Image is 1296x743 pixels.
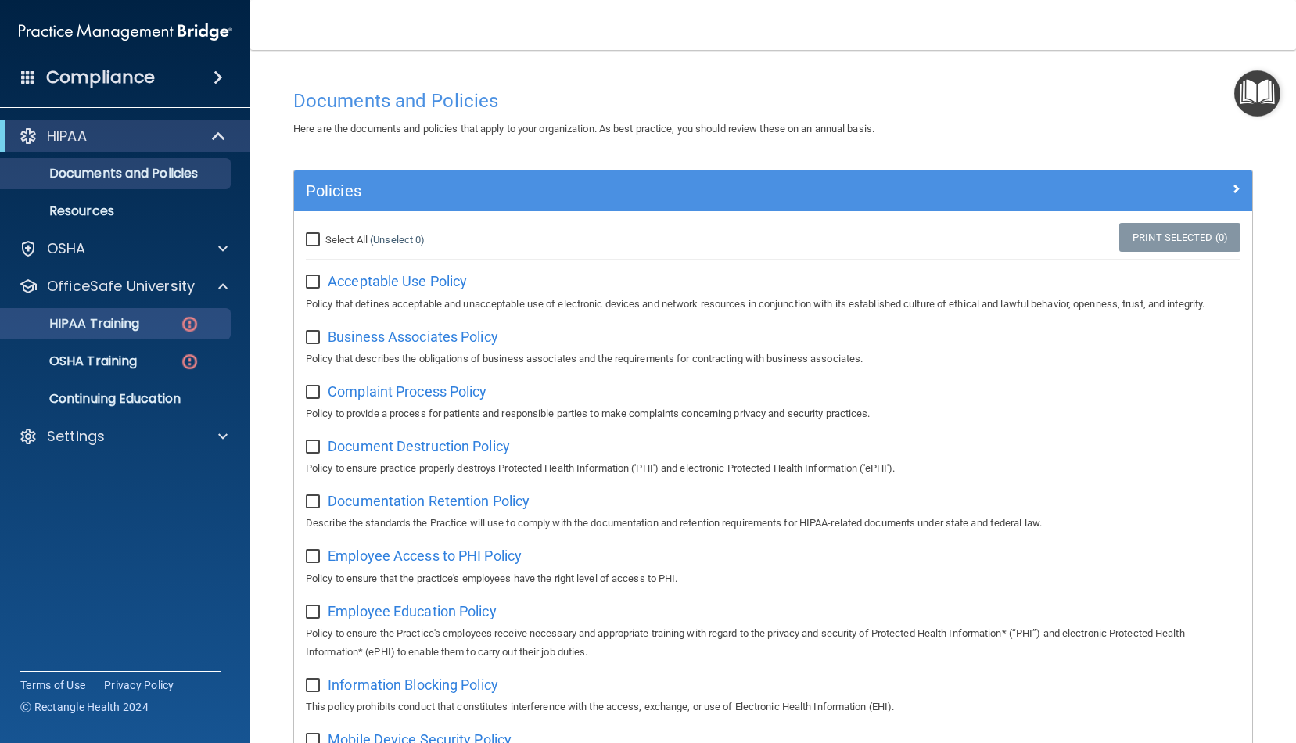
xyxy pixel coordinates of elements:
[306,234,324,246] input: Select All (Unselect 0)
[328,547,522,564] span: Employee Access to PHI Policy
[20,677,85,693] a: Terms of Use
[328,328,498,345] span: Business Associates Policy
[370,234,425,246] a: (Unselect 0)
[306,350,1240,368] p: Policy that describes the obligations of business associates and the requirements for contracting...
[1234,70,1280,117] button: Open Resource Center
[47,239,86,258] p: OSHA
[47,427,105,446] p: Settings
[306,182,1001,199] h5: Policies
[180,314,199,334] img: danger-circle.6113f641.png
[306,404,1240,423] p: Policy to provide a process for patients and responsible parties to make complaints concerning pr...
[293,123,874,135] span: Here are the documents and policies that apply to your organization. As best practice, you should...
[1119,223,1240,252] a: Print Selected (0)
[328,603,497,619] span: Employee Education Policy
[19,277,228,296] a: OfficeSafe University
[10,203,224,219] p: Resources
[19,127,227,145] a: HIPAA
[47,127,87,145] p: HIPAA
[20,699,149,715] span: Ⓒ Rectangle Health 2024
[19,16,232,48] img: PMB logo
[306,624,1240,662] p: Policy to ensure the Practice's employees receive necessary and appropriate training with regard ...
[47,277,195,296] p: OfficeSafe University
[306,178,1240,203] a: Policies
[10,316,139,332] p: HIPAA Training
[293,91,1253,111] h4: Documents and Policies
[325,234,368,246] span: Select All
[10,391,224,407] p: Continuing Education
[306,698,1240,716] p: This policy prohibits conduct that constitutes interference with the access, exchange, or use of ...
[180,352,199,371] img: danger-circle.6113f641.png
[19,239,228,258] a: OSHA
[328,438,510,454] span: Document Destruction Policy
[19,427,228,446] a: Settings
[306,295,1240,314] p: Policy that defines acceptable and unacceptable use of electronic devices and network resources i...
[306,459,1240,478] p: Policy to ensure practice properly destroys Protected Health Information ('PHI') and electronic P...
[306,569,1240,588] p: Policy to ensure that the practice's employees have the right level of access to PHI.
[10,354,137,369] p: OSHA Training
[104,677,174,693] a: Privacy Policy
[46,66,155,88] h4: Compliance
[306,514,1240,533] p: Describe the standards the Practice will use to comply with the documentation and retention requi...
[328,677,498,693] span: Information Blocking Policy
[10,166,224,181] p: Documents and Policies
[328,273,467,289] span: Acceptable Use Policy
[328,383,486,400] span: Complaint Process Policy
[328,493,530,509] span: Documentation Retention Policy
